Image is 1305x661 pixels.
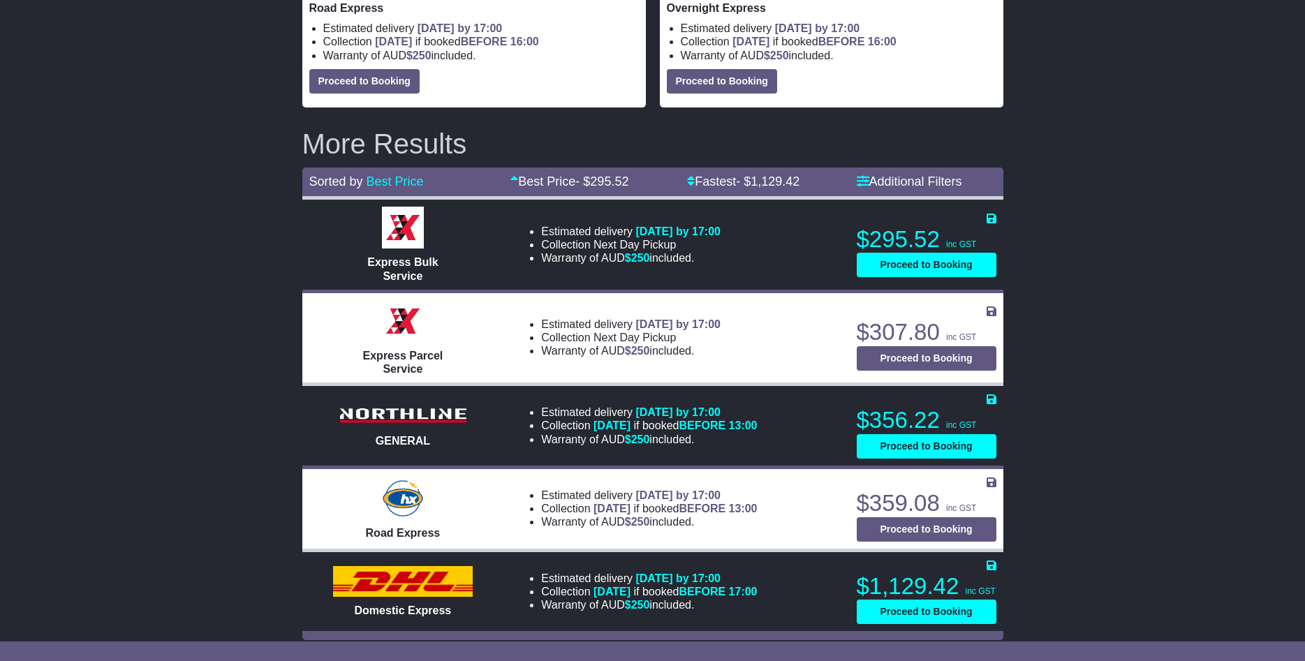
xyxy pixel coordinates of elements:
span: GENERAL [376,435,430,447]
a: Fastest- $1,129.42 [687,174,799,188]
span: inc GST [946,239,976,249]
span: BEFORE [461,36,508,47]
p: $356.22 [857,406,996,434]
button: Proceed to Booking [667,69,777,94]
li: Warranty of AUD included. [681,49,996,62]
img: Border Express: Express Parcel Service [382,300,424,342]
span: 250 [631,599,650,611]
img: DHL: Domestic Express [333,566,473,597]
span: Express Bulk Service [367,256,438,281]
button: Proceed to Booking [309,69,420,94]
span: 250 [631,252,650,264]
p: $295.52 [857,225,996,253]
span: 1,129.42 [751,174,799,188]
span: [DATE] by 17:00 [635,225,721,237]
p: Road Express [309,1,639,15]
span: inc GST [946,420,976,430]
span: Road Express [366,527,441,539]
span: $ [625,516,650,528]
a: Best Price- $295.52 [510,174,628,188]
span: $ [625,599,650,611]
h2: More Results [302,128,1003,159]
span: [DATE] by 17:00 [635,318,721,330]
span: BEFORE [818,36,865,47]
span: $ [625,433,650,445]
span: [DATE] [732,36,769,47]
li: Collection [541,502,757,515]
li: Warranty of AUD included. [541,344,721,357]
li: Warranty of AUD included. [323,49,639,62]
span: if booked [375,36,538,47]
img: Border Express: Express Bulk Service [382,207,424,248]
li: Warranty of AUD included. [541,598,757,611]
span: Next Day Pickup [593,239,676,251]
button: Proceed to Booking [857,517,996,542]
span: Sorted by [309,174,363,188]
li: Estimated delivery [323,22,639,35]
button: Proceed to Booking [857,346,996,371]
li: Collection [323,35,639,48]
li: Estimated delivery [681,22,996,35]
button: Proceed to Booking [857,434,996,459]
span: 250 [631,433,650,445]
span: BEFORE [679,586,725,597]
span: 250 [631,345,650,357]
img: Hunter Express: Road Express [380,477,426,519]
span: BEFORE [679,419,725,431]
span: if booked [593,586,757,597]
span: if booked [732,36,896,47]
p: $307.80 [857,318,996,346]
span: [DATE] [593,419,631,431]
span: inc GST [946,332,976,342]
li: Estimated delivery [541,406,757,419]
li: Collection [681,35,996,48]
a: Additional Filters [857,174,962,188]
span: [DATE] [593,586,631,597]
span: 250 [413,50,432,61]
span: Next Day Pickup [593,332,676,343]
li: Collection [541,331,721,344]
span: - $ [736,174,799,188]
li: Collection [541,585,757,598]
li: Collection [541,419,757,432]
li: Estimated delivery [541,225,721,238]
span: inc GST [965,586,995,596]
li: Warranty of AUD included. [541,433,757,446]
span: $ [625,252,650,264]
span: 13:00 [729,419,758,431]
p: $1,129.42 [857,572,996,600]
span: 16:00 [868,36,897,47]
button: Proceed to Booking [857,253,996,277]
img: Northline Distribution: GENERAL [333,404,473,427]
span: [DATE] by 17:00 [775,22,860,34]
span: BEFORE [679,503,725,514]
p: Overnight Express [667,1,996,15]
p: $359.08 [857,489,996,517]
span: 250 [631,516,650,528]
li: Estimated delivery [541,318,721,331]
li: Estimated delivery [541,489,757,502]
span: 295.52 [590,174,628,188]
li: Warranty of AUD included. [541,251,721,265]
span: $ [764,50,789,61]
span: inc GST [946,503,976,513]
span: 16:00 [510,36,539,47]
li: Warranty of AUD included. [541,515,757,528]
span: [DATE] [593,503,631,514]
span: Domestic Express [355,604,452,616]
span: - $ [575,174,628,188]
span: [DATE] by 17:00 [418,22,503,34]
li: Estimated delivery [541,572,757,585]
li: Collection [541,238,721,251]
span: $ [406,50,432,61]
span: $ [625,345,650,357]
span: 17:00 [729,586,758,597]
span: 250 [770,50,789,61]
span: if booked [593,419,757,431]
span: [DATE] by 17:00 [635,572,721,584]
button: Proceed to Booking [857,600,996,624]
span: Express Parcel Service [363,350,443,375]
span: 13:00 [729,503,758,514]
span: [DATE] [375,36,412,47]
a: Best Price [367,174,424,188]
